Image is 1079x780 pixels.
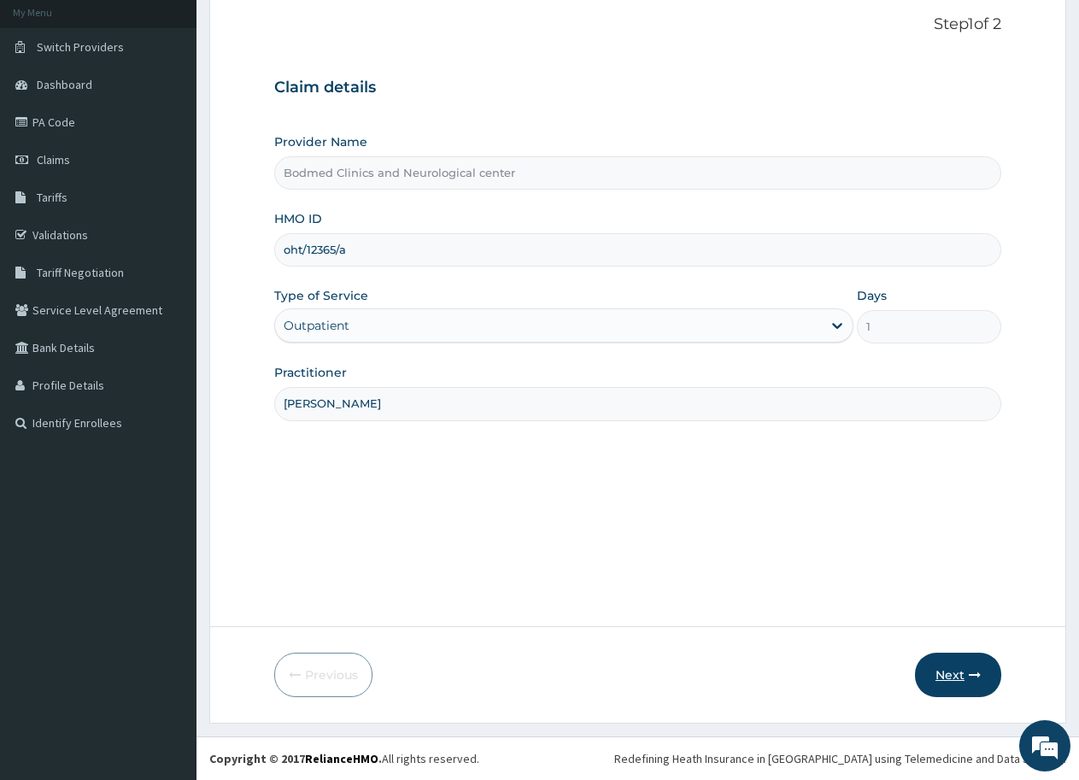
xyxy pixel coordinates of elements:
[280,9,321,50] div: Minimize live chat window
[274,653,372,697] button: Previous
[37,190,67,205] span: Tariffs
[274,233,1001,267] input: Enter HMO ID
[32,85,69,128] img: d_794563401_company_1708531726252_794563401
[99,215,236,388] span: We're online!
[209,751,382,766] strong: Copyright © 2017 .
[274,15,1001,34] p: Step 1 of 2
[915,653,1001,697] button: Next
[37,39,124,55] span: Switch Providers
[284,317,349,334] div: Outpatient
[37,265,124,280] span: Tariff Negotiation
[274,364,347,381] label: Practitioner
[305,751,378,766] a: RelianceHMO
[274,79,1001,97] h3: Claim details
[274,387,1001,420] input: Enter Name
[274,210,322,227] label: HMO ID
[9,466,325,526] textarea: Type your message and hit 'Enter'
[37,77,92,92] span: Dashboard
[196,736,1079,780] footer: All rights reserved.
[857,287,887,304] label: Days
[274,133,367,150] label: Provider Name
[89,96,287,118] div: Chat with us now
[614,750,1066,767] div: Redefining Heath Insurance in [GEOGRAPHIC_DATA] using Telemedicine and Data Science!
[274,287,368,304] label: Type of Service
[37,152,70,167] span: Claims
